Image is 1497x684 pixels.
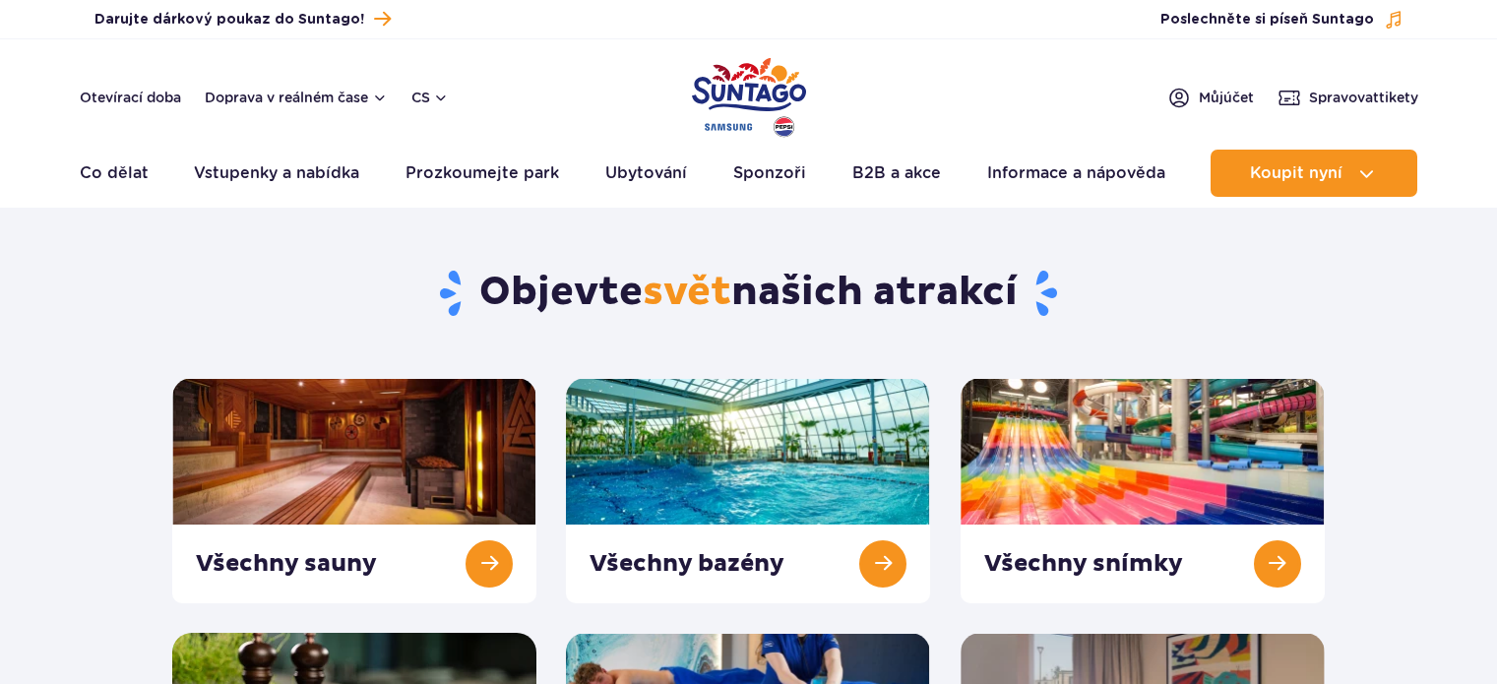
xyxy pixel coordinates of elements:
a: Spravovattikety [1278,86,1418,109]
font: Poslechněte si píseň Suntago [1160,13,1374,27]
font: Co dělat [80,163,149,182]
button: Doprava v reálném čase [205,90,388,105]
a: Vstupenky a nabídka [194,150,359,197]
a: Otevírací doba [80,88,181,107]
a: Darujte dárkový poukaz do Suntago! [94,6,391,32]
font: Ubytování [605,163,687,182]
a: Prozkoumejte park [405,150,559,197]
font: účet [1223,90,1254,105]
font: Sponzoři [733,163,806,182]
font: Objevte [479,268,643,317]
font: cs [411,90,430,105]
a: Můjúčet [1167,86,1254,109]
font: B2B a akce [852,163,941,182]
font: Můj [1199,90,1223,105]
font: tikety [1379,90,1418,105]
a: B2B a akce [852,150,941,197]
font: svět [643,268,731,317]
a: Co dělat [80,150,149,197]
button: Koupit nyní [1211,150,1417,197]
font: Otevírací doba [80,90,181,105]
button: Poslechněte si píseň Suntago [1160,10,1403,30]
font: Prozkoumejte park [405,163,559,182]
font: Informace a nápověda [987,163,1165,182]
button: cs [411,88,449,107]
font: Spravovat [1309,90,1379,105]
a: Informace a nápověda [987,150,1165,197]
a: Sponzoři [733,150,806,197]
font: Vstupenky a nabídka [194,163,359,182]
font: Darujte dárkový poukaz do Suntago! [94,13,364,27]
a: Ubytování [605,150,687,197]
a: Polský park [692,49,806,140]
font: Doprava v reálném čase [205,90,368,105]
font: našich atrakcí [731,268,1018,317]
